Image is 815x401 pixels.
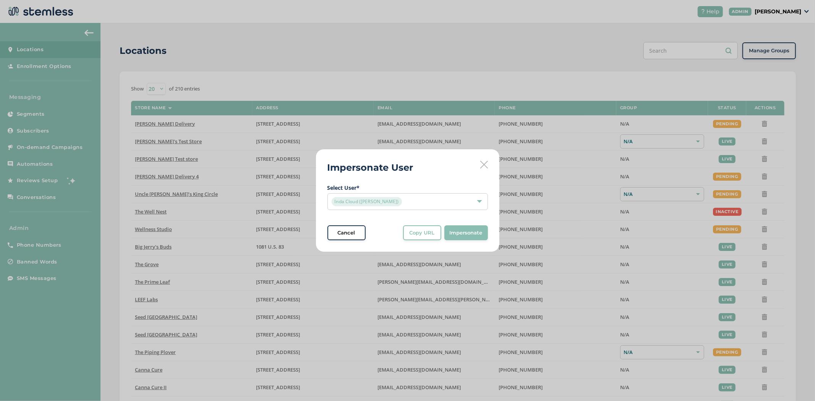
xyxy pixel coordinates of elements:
[444,225,488,241] button: Impersonate
[410,229,435,237] span: Copy URL
[450,229,483,237] span: Impersonate
[403,225,441,241] button: Copy URL
[327,184,488,192] label: Select User
[327,161,413,175] h2: Impersonate User
[338,229,355,237] span: Cancel
[777,364,815,401] iframe: Chat Widget
[332,197,402,206] span: Inda Cloud ([PERSON_NAME])
[327,225,366,241] button: Cancel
